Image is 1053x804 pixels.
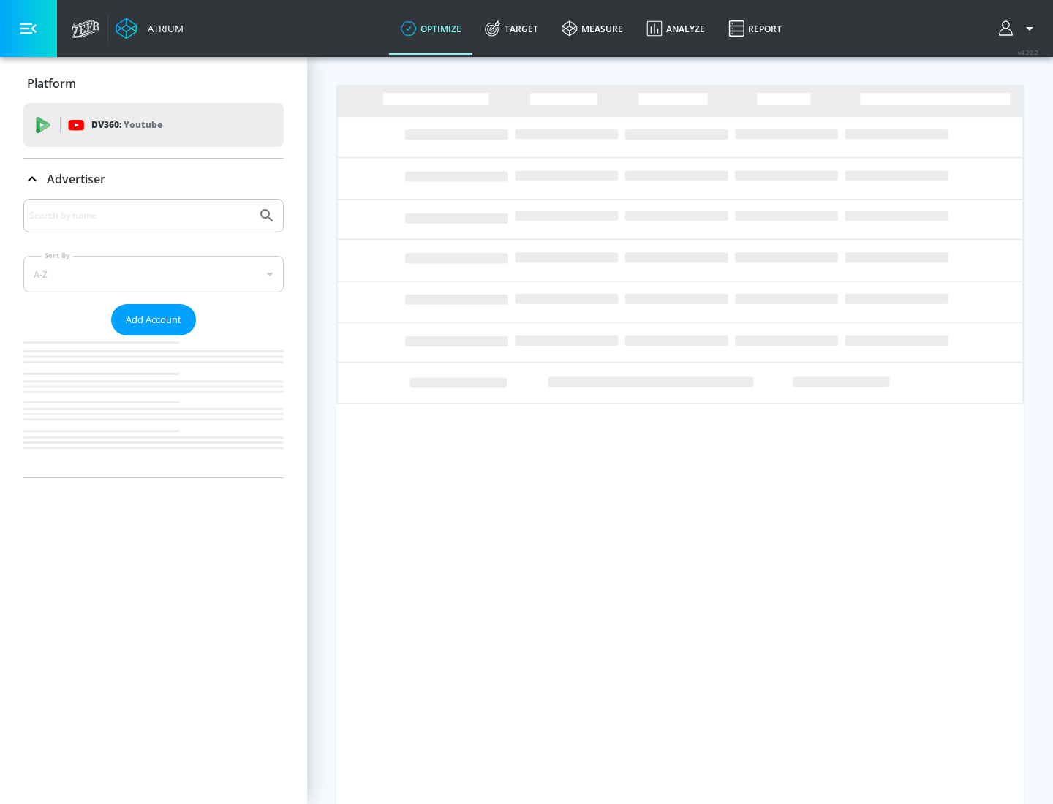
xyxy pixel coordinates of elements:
div: Atrium [142,22,184,35]
p: Youtube [124,117,162,132]
a: Analyze [635,2,717,55]
span: v 4.22.2 [1018,48,1038,56]
button: Add Account [111,304,196,335]
a: measure [550,2,635,55]
a: Report [717,2,793,55]
nav: list of Advertiser [23,335,284,477]
div: A-Z [23,256,284,292]
div: Platform [23,63,284,104]
a: Atrium [116,18,184,39]
p: DV360: [91,117,162,133]
p: Advertiser [47,171,105,187]
input: Search by name [29,206,251,225]
a: Target [473,2,550,55]
span: Add Account [126,311,181,328]
p: Platform [27,75,76,91]
div: Advertiser [23,199,284,477]
label: Sort By [42,251,73,260]
a: optimize [389,2,473,55]
div: Advertiser [23,159,284,200]
div: DV360: Youtube [23,103,284,147]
